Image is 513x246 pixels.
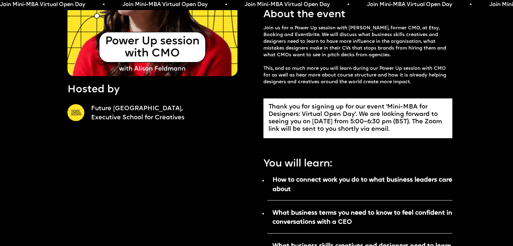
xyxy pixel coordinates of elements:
[224,1,226,8] span: •
[268,103,448,133] div: Thank you for signing up for our event 'Mini-MBA for Designers: Virtual Open Day'. We are looking...
[263,25,453,86] p: Join us for a Power Up session with [PERSON_NAME], former CMO, at Etsy, Booking and Eventbrite. W...
[263,8,345,22] p: About the event
[67,104,84,121] img: A yellow circle with Future London Academy logo
[469,1,471,8] span: •
[91,104,256,123] a: Future [GEOGRAPHIC_DATA],Executive School for Creatives
[67,83,120,97] p: Hosted by
[102,1,104,8] span: •
[273,210,452,225] strong: What business terms you need to know to feel confident in conversations with a CEO
[273,177,452,192] strong: How to connect work you do to what business leaders care about
[263,157,332,172] p: You will learn:
[347,1,349,8] span: •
